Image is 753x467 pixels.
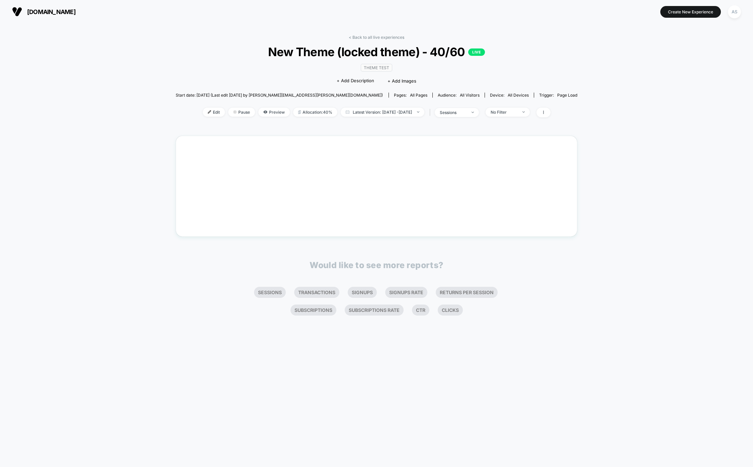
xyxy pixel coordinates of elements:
div: Audience: [438,93,480,98]
span: Start date: [DATE] (Last edit [DATE] by [PERSON_NAME][EMAIL_ADDRESS][PERSON_NAME][DOMAIN_NAME]) [176,93,383,98]
span: All Visitors [460,93,480,98]
img: end [472,112,474,113]
div: AS [728,5,741,18]
span: [DOMAIN_NAME] [27,8,76,15]
span: Latest Version: [DATE] - [DATE] [341,108,424,117]
span: Page Load [557,93,577,98]
li: Subscriptions [290,305,336,316]
span: all devices [508,93,529,98]
li: Transactions [294,287,339,298]
img: rebalance [298,110,301,114]
div: Trigger: [539,93,577,98]
span: all pages [410,93,427,98]
li: Sessions [254,287,286,298]
span: | [428,108,435,117]
span: Allocation: 40% [293,108,337,117]
div: No Filter [491,110,517,115]
span: + Add Description [337,78,374,84]
li: Signups [348,287,377,298]
p: Would like to see more reports? [310,260,443,270]
li: Ctr [412,305,429,316]
a: < Back to all live experiences [349,35,404,40]
li: Returns Per Session [436,287,498,298]
li: Subscriptions Rate [345,305,404,316]
button: AS [726,5,743,19]
div: sessions [440,110,467,115]
img: end [522,111,525,113]
li: Signups Rate [385,287,427,298]
img: end [417,111,419,113]
button: Create New Experience [660,6,721,18]
span: New Theme (locked theme) - 40/60 [196,45,557,59]
span: Device: [485,93,534,98]
img: end [233,110,237,114]
img: Visually logo [12,7,22,17]
span: Preview [258,108,290,117]
button: [DOMAIN_NAME] [10,6,78,17]
span: + Add Images [388,78,416,84]
p: LIVE [468,48,485,56]
span: Pause [228,108,255,117]
span: Theme Test [361,64,392,72]
li: Clicks [438,305,463,316]
img: edit [208,110,211,114]
span: Edit [203,108,225,117]
div: Pages: [394,93,427,98]
img: calendar [346,110,349,114]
